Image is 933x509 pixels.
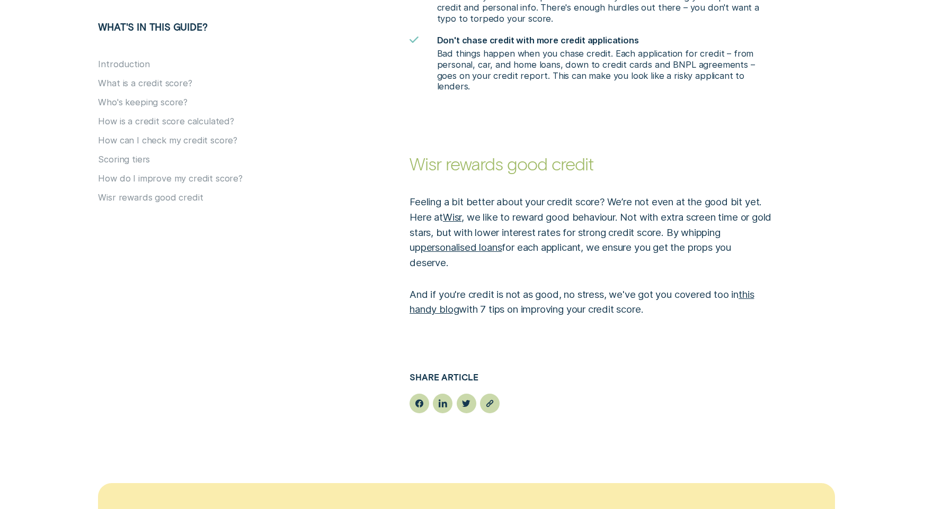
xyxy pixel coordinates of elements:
[437,35,772,46] h5: Don't chase credit with more credit applications
[433,394,452,413] button: linkedin
[98,116,234,128] button: How is a credit score calculated?
[98,174,243,185] button: How do I improve my credit score?
[437,48,772,92] p: Bad things happen when you chase credit. Each application for credit – from personal, car, and ho...
[98,154,150,166] button: Scoring tiers
[410,394,429,413] button: facebook
[480,394,500,413] button: Copy URL: null
[410,287,772,317] p: And if you're credit is not as good, no stress, we've got you covered too in with 7 tips on impro...
[98,135,237,147] button: How can I check my credit score?
[98,59,149,70] button: Introduction
[457,394,476,413] button: twitter
[410,152,593,174] strong: Wisr rewards good credit
[421,241,502,253] a: personalised loans
[410,194,772,270] p: Feeling a bit better about your credit score? We’re not even at the good bit yet. Here at , we li...
[443,211,461,223] a: Wisr
[98,22,336,59] h5: What's in this guide?
[98,78,192,89] button: What is a credit score?
[410,371,772,394] h5: Share article
[98,97,188,108] button: Who's keeping score?
[98,193,203,204] button: Wisr rewards good credit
